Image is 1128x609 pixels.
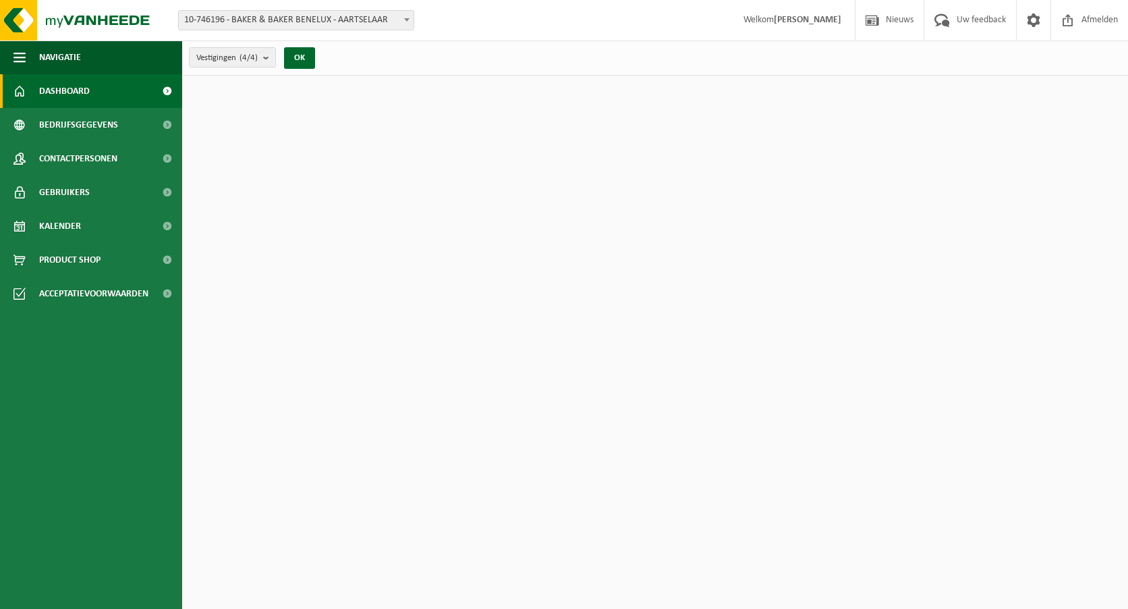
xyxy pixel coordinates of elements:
span: 10-746196 - BAKER & BAKER BENELUX - AARTSELAAR [178,10,414,30]
span: Contactpersonen [39,142,117,176]
span: Vestigingen [196,48,258,68]
button: OK [284,47,315,69]
button: Vestigingen(4/4) [189,47,276,68]
span: Bedrijfsgegevens [39,108,118,142]
strong: [PERSON_NAME] [774,15,841,25]
span: Dashboard [39,74,90,108]
span: Gebruikers [39,176,90,209]
span: Product Shop [39,243,101,277]
span: Kalender [39,209,81,243]
span: 10-746196 - BAKER & BAKER BENELUX - AARTSELAAR [179,11,414,30]
span: Navigatie [39,41,81,74]
span: Acceptatievoorwaarden [39,277,148,311]
count: (4/4) [239,53,258,62]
